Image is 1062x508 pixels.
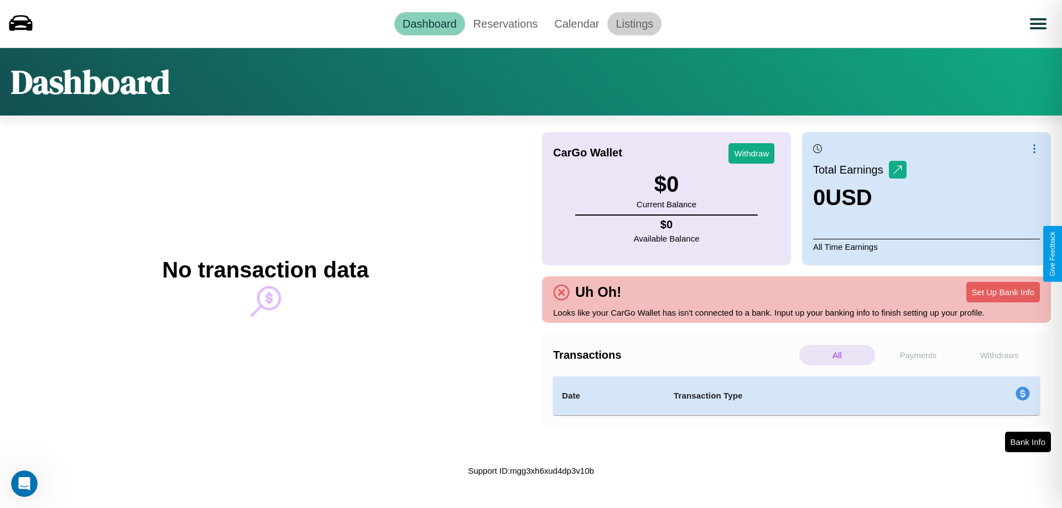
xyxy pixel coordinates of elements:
a: Listings [607,12,662,35]
p: Looks like your CarGo Wallet has isn't connected to a bank. Input up your banking info to finish ... [553,305,1040,320]
p: Support ID: mgg3xh6xud4dp3v10b [468,463,594,478]
button: Bank Info [1005,432,1051,452]
button: Withdraw [728,143,774,164]
p: All [799,345,875,365]
button: Set Up Bank Info [966,282,1040,302]
h4: CarGo Wallet [553,146,622,159]
h3: $ 0 [637,172,696,197]
p: Total Earnings [813,160,889,180]
table: simple table [553,376,1040,415]
p: Available Balance [634,231,700,246]
h2: No transaction data [162,258,368,282]
button: Open menu [1023,8,1054,39]
iframe: Intercom live chat [11,470,38,497]
a: Dashboard [394,12,465,35]
p: Withdraws [961,345,1037,365]
div: Give Feedback [1049,232,1056,276]
p: Current Balance [637,197,696,212]
h4: $ 0 [634,218,700,231]
h1: Dashboard [11,59,170,104]
p: Payments [881,345,956,365]
h4: Transactions [553,349,796,362]
h4: Uh Oh! [570,284,627,300]
a: Reservations [465,12,546,35]
h4: Transaction Type [674,389,925,402]
h3: 0 USD [813,185,907,210]
h4: Date [562,389,656,402]
a: Calendar [546,12,607,35]
p: All Time Earnings [813,239,1040,254]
